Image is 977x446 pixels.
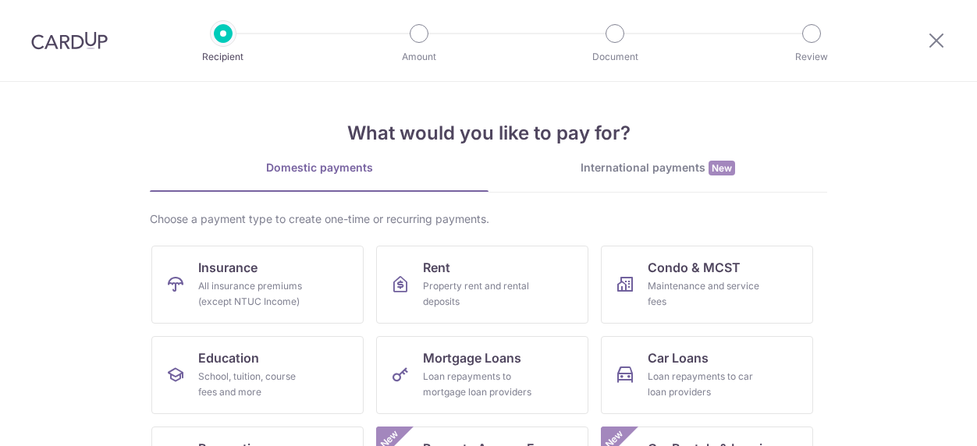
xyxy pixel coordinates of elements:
div: Loan repayments to mortgage loan providers [423,369,535,400]
p: Document [557,49,673,65]
p: Amount [361,49,477,65]
a: Condo & MCSTMaintenance and service fees [601,246,813,324]
span: Rent [423,258,450,277]
div: Choose a payment type to create one-time or recurring payments. [150,211,827,227]
a: Car LoansLoan repayments to car loan providers [601,336,813,414]
a: Mortgage LoansLoan repayments to mortgage loan providers [376,336,588,414]
a: InsuranceAll insurance premiums (except NTUC Income) [151,246,364,324]
span: Car Loans [648,349,709,367]
span: New [709,161,735,175]
a: RentProperty rent and rental deposits [376,246,588,324]
span: Mortgage Loans [423,349,521,367]
div: School, tuition, course fees and more [198,369,311,400]
p: Review [754,49,869,65]
div: All insurance premiums (except NTUC Income) [198,278,311,310]
p: Recipient [165,49,281,65]
span: Insurance [198,258,258,277]
h4: What would you like to pay for? [150,119,827,147]
div: Loan repayments to car loan providers [648,369,760,400]
span: Education [198,349,259,367]
div: Property rent and rental deposits [423,278,535,310]
div: Maintenance and service fees [648,278,760,310]
div: International payments [488,160,827,176]
iframe: Opens a widget where you can find more information [877,399,961,438]
div: Domestic payments [150,160,488,175]
img: CardUp [31,31,108,50]
span: Condo & MCST [648,258,741,277]
a: EducationSchool, tuition, course fees and more [151,336,364,414]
